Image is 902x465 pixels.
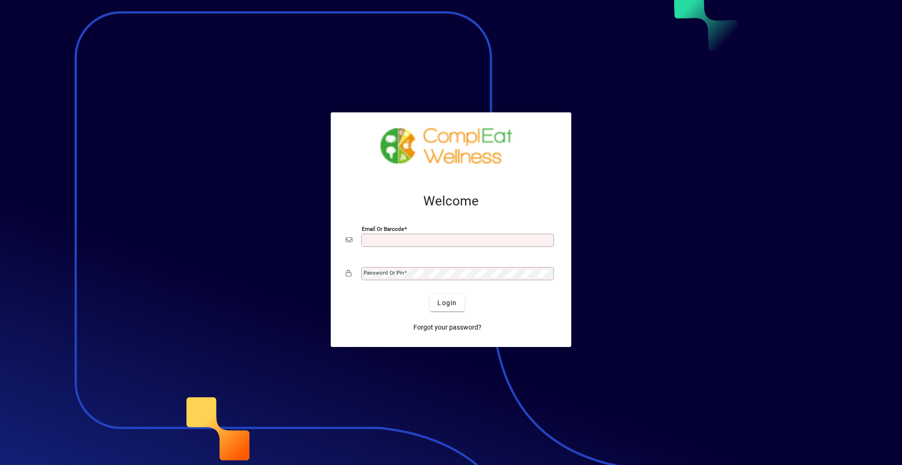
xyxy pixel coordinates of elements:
[410,319,485,336] a: Forgot your password?
[362,226,404,232] mat-label: Email or Barcode
[430,294,464,311] button: Login
[346,193,556,209] h2: Welcome
[437,298,457,308] span: Login
[413,323,482,332] span: Forgot your password?
[364,269,404,276] mat-label: Password or Pin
